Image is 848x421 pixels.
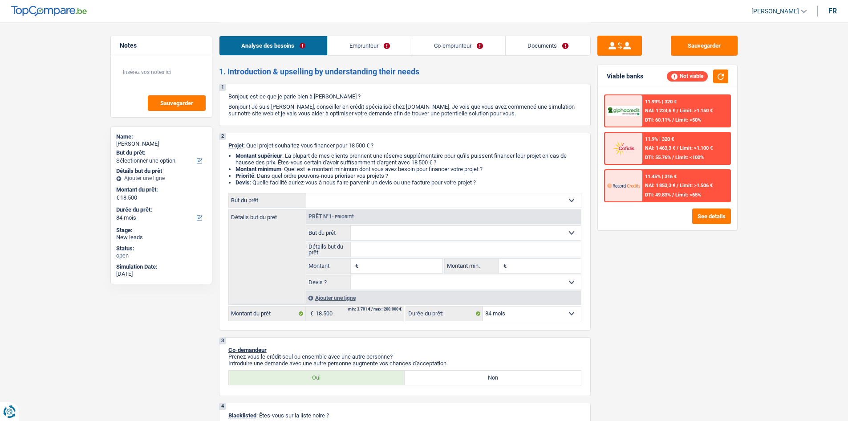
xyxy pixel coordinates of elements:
span: Devis [235,179,250,186]
label: Oui [229,371,405,385]
li: : Quelle facilité auriez-vous à nous faire parvenir un devis ou une facture pour votre projet ? [235,179,581,186]
p: : Quel projet souhaitez-vous financer pour 18 500 € ? [228,142,581,149]
p: Prenez-vous le crédit seul ou ensemble avec une autre personne? [228,353,581,360]
span: NAI: 1 463,3 € [645,145,675,151]
span: NAI: 1 224,6 € [645,108,675,114]
span: [PERSON_NAME] [751,8,799,15]
label: Durée du prêt: [406,307,483,321]
button: Sauvegarder [671,36,738,56]
div: open [116,252,207,259]
span: € [499,259,509,273]
span: Projet [228,142,243,149]
span: DTI: 60.11% [645,117,671,123]
div: Prêt n°1 [306,214,356,220]
div: min: 3.701 € / max: 200.000 € [348,307,402,311]
span: NAI: 1 853,3 € [645,183,675,188]
span: Co-demandeur [228,347,267,353]
div: Viable banks [607,73,643,80]
label: Détails but du prêt [229,210,306,220]
a: Analyse des besoins [219,36,327,55]
strong: Montant supérieur [235,152,282,159]
div: 3 [219,338,226,344]
div: 11.9% | 320 € [645,136,674,142]
span: / [672,155,674,160]
button: Sauvegarder [148,95,206,111]
div: Ajouter une ligne [116,175,207,181]
li: : Quel est le montant minimum dont vous avez besoin pour financer votre projet ? [235,166,581,172]
img: AlphaCredit [607,106,640,116]
label: Durée du prêt: [116,206,205,213]
div: Ajouter une ligne [306,291,581,304]
div: Name: [116,133,207,140]
span: / [672,192,674,198]
li: : La plupart de mes clients prennent une réserve supplémentaire pour qu'ils puissent financer leu... [235,152,581,166]
p: Introduire une demande avec une autre personne augmente vos chances d'acceptation. [228,360,581,367]
div: 2 [219,133,226,140]
span: - Priorité [332,214,354,219]
label: Détails but du prêt [306,242,351,257]
span: / [677,145,678,151]
div: fr [828,7,837,15]
strong: Priorité [235,172,254,179]
label: Montant du prêt: [116,186,205,193]
div: Simulation Date: [116,263,207,270]
img: Cofidis [607,140,640,156]
span: € [351,259,361,273]
p: : Êtes-vous sur la liste noire ? [228,412,581,419]
div: 11.45% | 316 € [645,174,677,180]
label: Montant min. [445,259,499,273]
span: Limit: <65% [675,192,701,198]
h2: 1. Introduction & upselling by understanding their needs [219,67,591,77]
span: / [677,108,678,114]
strong: Montant minimum [235,166,281,172]
span: DTI: 49.83% [645,192,671,198]
div: [PERSON_NAME] [116,140,207,147]
label: Montant [306,259,351,273]
span: € [306,307,316,321]
label: But du prêt: [116,149,205,156]
div: New leads [116,234,207,241]
a: [PERSON_NAME] [744,4,807,19]
span: Limit: <100% [675,155,704,160]
div: 4 [219,403,226,410]
span: DTI: 55.76% [645,155,671,160]
label: But du prêt [229,193,306,208]
div: Not viable [667,71,708,81]
span: / [677,183,678,188]
p: Bonjour ! Je suis [PERSON_NAME], conseiller en crédit spécialisé chez [DOMAIN_NAME]. Je vois que ... [228,103,581,117]
span: € [116,194,119,201]
span: Blacklisted [228,412,256,419]
span: Limit: >1.150 € [680,108,713,114]
a: Emprunteur [328,36,412,55]
span: / [672,117,674,123]
h5: Notes [120,42,203,49]
div: Status: [116,245,207,252]
li: : Dans quel ordre pouvons-nous prioriser vos projets ? [235,172,581,179]
button: See details [692,208,731,224]
div: 1 [219,84,226,91]
label: Montant du prêt [229,307,306,321]
a: Co-emprunteur [412,36,505,55]
label: But du prêt [306,226,351,240]
span: Limit: <50% [675,117,701,123]
span: Limit: >1.100 € [680,145,713,151]
label: Non [405,371,581,385]
img: Record Credits [607,177,640,194]
p: Bonjour, est-ce que je parle bien à [PERSON_NAME] ? [228,93,581,100]
a: Documents [506,36,590,55]
span: Sauvegarder [160,100,193,106]
div: 11.99% | 320 € [645,99,677,105]
label: Devis ? [306,275,351,290]
span: Limit: >1.506 € [680,183,713,188]
div: Détails but du prêt [116,168,207,175]
img: TopCompare Logo [11,6,87,16]
div: [DATE] [116,270,207,278]
div: Stage: [116,227,207,234]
